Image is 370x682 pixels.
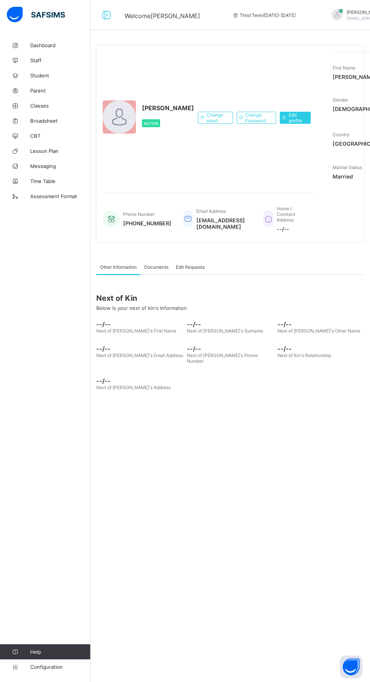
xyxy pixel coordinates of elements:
[333,65,355,71] span: First Name
[176,264,205,270] span: Edit Requests
[30,88,91,94] span: Parent
[96,377,183,385] span: --/--
[30,42,91,48] span: Dashboard
[142,104,194,112] span: [PERSON_NAME]
[30,193,91,199] span: Assessment Format
[333,132,350,137] span: Country
[187,320,274,328] span: --/--
[277,345,364,353] span: --/--
[30,103,91,109] span: Classes
[144,121,158,126] span: Active
[7,7,65,23] img: safsims
[30,178,91,184] span: Time Table
[333,97,348,103] span: Gender
[333,165,362,170] span: Marital Status
[277,206,295,223] span: Home / Contract Address
[277,353,331,358] span: Next of Kin's Relationship
[187,353,258,364] span: Next of [PERSON_NAME]'s Phone Number
[187,345,274,353] span: --/--
[277,328,360,334] span: Next of [PERSON_NAME]'s Other Name
[96,320,183,328] span: --/--
[30,664,90,670] span: Configuration
[187,328,263,334] span: Next of [PERSON_NAME]'s Surname
[30,148,91,154] span: Lesson Plan
[123,220,171,226] span: [PHONE_NUMBER]
[232,12,296,18] span: session/term information
[207,112,227,123] span: Change email
[30,118,91,124] span: Broadsheet
[96,305,187,311] span: Below is your next of kin's Information
[196,217,252,230] span: [EMAIL_ADDRESS][DOMAIN_NAME]
[289,112,305,123] span: Edit profile
[123,211,154,217] span: Phone Number
[30,57,91,63] span: Staff
[245,112,270,123] span: Change Password
[144,264,168,270] span: Documents
[277,320,364,328] span: --/--
[96,294,364,303] span: Next of Kin
[96,328,176,334] span: Next of [PERSON_NAME]'s First Name
[277,226,307,232] span: --/--
[340,656,362,678] button: Open asap
[100,264,137,270] span: Other Information
[30,72,91,79] span: Student
[96,385,171,390] span: Next of [PERSON_NAME]'s Address
[196,208,226,214] span: Email Address
[30,649,90,655] span: Help
[30,163,91,169] span: Messaging
[30,133,91,139] span: CBT
[125,12,200,20] span: Welcome [PERSON_NAME]
[96,345,183,353] span: --/--
[96,353,183,358] span: Next of [PERSON_NAME]'s Email Address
